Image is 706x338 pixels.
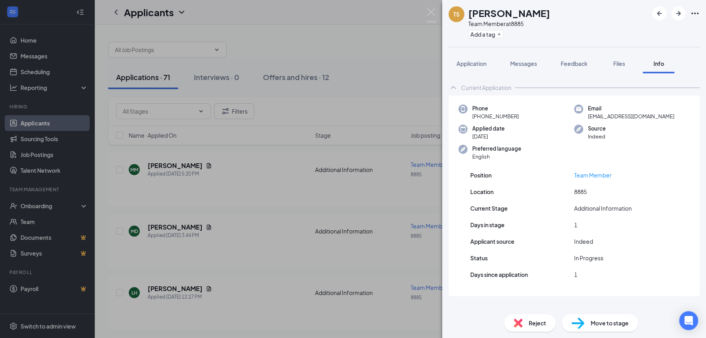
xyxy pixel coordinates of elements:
[679,311,698,330] div: Open Intercom Messenger
[653,60,664,67] span: Info
[574,254,603,262] span: In Progress
[453,10,460,18] div: TS
[574,187,587,196] span: 8885
[588,133,606,140] span: Indeed
[588,112,674,120] span: [EMAIL_ADDRESS][DOMAIN_NAME]
[472,112,519,120] span: [PHONE_NUMBER]
[591,319,629,327] span: Move to stage
[574,237,593,246] span: Indeed
[472,125,505,133] span: Applied date
[472,153,521,161] span: English
[472,145,521,153] span: Preferred language
[470,220,505,229] span: Days in stage
[456,60,486,67] span: Application
[470,254,488,262] span: Status
[674,9,683,18] svg: ArrowRight
[574,204,632,213] span: Additional Information
[470,237,514,246] span: Applicant source
[574,172,612,179] a: Team Member
[561,60,588,67] span: Feedback
[472,105,519,112] span: Phone
[472,133,505,140] span: [DATE]
[690,9,700,18] svg: Ellipses
[461,84,511,92] div: Current Application
[652,6,667,21] button: ArrowLeftNew
[468,20,550,28] div: Team Member at 8885
[510,60,537,67] span: Messages
[613,60,625,67] span: Files
[671,6,685,21] button: ArrowRight
[470,187,494,196] span: Location
[449,83,458,92] svg: ChevronUp
[588,105,674,112] span: Email
[588,125,606,133] span: Source
[655,9,664,18] svg: ArrowLeftNew
[574,270,577,279] span: 1
[470,270,528,279] span: Days since application
[470,171,492,179] span: Position
[470,204,508,213] span: Current Stage
[468,6,550,20] h1: [PERSON_NAME]
[468,30,503,38] button: PlusAdd a tag
[529,319,546,327] span: Reject
[497,32,501,37] svg: Plus
[574,220,577,229] span: 1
